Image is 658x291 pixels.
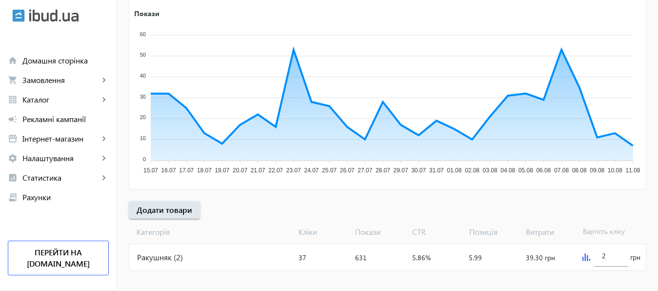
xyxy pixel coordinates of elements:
[99,153,109,163] mat-icon: keyboard_arrow_right
[143,156,146,162] tspan: 0
[469,253,482,262] span: 5.99
[351,227,408,237] span: Покази
[140,52,146,58] tspan: 50
[526,253,555,262] span: 39.30 грн
[129,244,295,270] div: Ракушняк (2)
[536,167,551,174] tspan: 06.08
[22,192,109,202] span: Рахунки
[215,167,229,174] tspan: 19.07
[625,167,640,174] tspan: 11.08
[12,9,25,22] img: ibud.svg
[483,167,498,174] tspan: 03.08
[137,205,192,215] span: Додати товари
[465,227,522,237] span: Позиція
[304,167,319,174] tspan: 24.07
[572,167,587,174] tspan: 08.08
[251,167,265,174] tspan: 21.07
[8,75,18,85] mat-icon: shopping_cart
[99,75,109,85] mat-icon: keyboard_arrow_right
[465,167,479,174] tspan: 02.08
[268,167,283,174] tspan: 22.07
[522,227,579,237] span: Витрати
[429,167,444,174] tspan: 31.07
[500,167,515,174] tspan: 04.08
[140,94,146,100] tspan: 30
[582,253,590,261] img: graph.svg
[286,167,301,174] tspan: 23.07
[8,241,109,275] a: Перейти на [DOMAIN_NAME]
[554,167,569,174] tspan: 07.08
[140,73,146,79] tspan: 40
[322,167,337,174] tspan: 25.07
[22,173,99,183] span: Статистика
[197,167,212,174] tspan: 18.07
[8,114,18,124] mat-icon: campaign
[143,167,158,174] tspan: 15.07
[8,56,18,65] mat-icon: home
[579,227,636,237] span: Вартість кліку
[22,75,99,85] span: Замовлення
[8,173,18,183] mat-icon: analytics
[134,8,160,18] text: Покази
[99,134,109,144] mat-icon: keyboard_arrow_right
[394,167,408,174] tspan: 29.07
[355,253,367,262] span: 631
[340,167,355,174] tspan: 26.07
[518,167,533,174] tspan: 05.08
[99,95,109,104] mat-icon: keyboard_arrow_right
[8,134,18,144] mat-icon: storefront
[129,227,295,237] span: Категорія
[412,253,431,262] span: 5.86%
[608,167,622,174] tspan: 10.08
[22,114,109,124] span: Рекламні кампанії
[22,56,109,65] span: Домашня сторінка
[358,167,372,174] tspan: 27.07
[408,227,465,237] span: CTR
[295,227,352,237] span: Кліки
[140,135,146,141] tspan: 10
[22,95,99,104] span: Каталог
[129,201,200,219] button: Додати товари
[8,153,18,163] mat-icon: settings
[299,253,306,262] span: 37
[447,167,461,174] tspan: 01.08
[29,9,79,22] img: ibud_text.svg
[8,192,18,202] mat-icon: receipt_long
[161,167,176,174] tspan: 16.07
[376,167,390,174] tspan: 28.07
[140,31,146,37] tspan: 60
[179,167,194,174] tspan: 17.07
[22,153,99,163] span: Налаштування
[411,167,426,174] tspan: 30.07
[99,173,109,183] mat-icon: keyboard_arrow_right
[8,95,18,104] mat-icon: grid_view
[590,167,604,174] tspan: 09.08
[22,134,99,144] span: Інтернет-магазин
[233,167,247,174] tspan: 20.07
[630,252,640,262] span: грн
[140,114,146,120] tspan: 20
